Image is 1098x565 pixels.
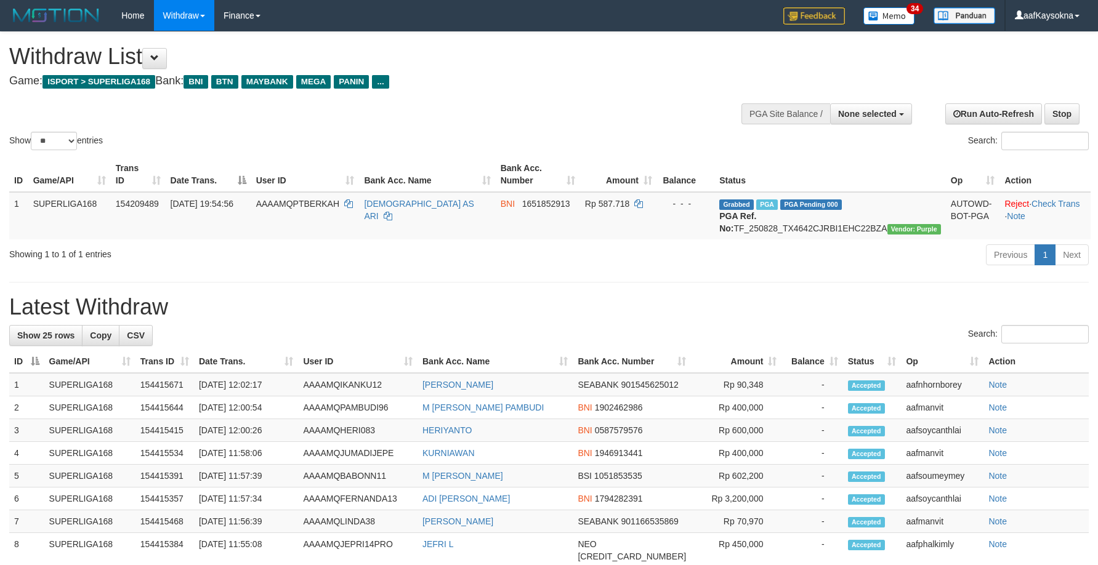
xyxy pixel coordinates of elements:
[945,103,1042,124] a: Run Auto-Refresh
[119,325,153,346] a: CSV
[334,75,369,89] span: PANIN
[1044,103,1080,124] a: Stop
[9,132,103,150] label: Show entries
[194,350,298,373] th: Date Trans.: activate to sort column ascending
[756,199,778,210] span: Marked by aafchhiseyha
[298,419,418,442] td: AAAAMQHERI083
[691,465,781,487] td: Rp 602,200
[372,75,389,89] span: ...
[135,442,194,465] td: 154415534
[298,442,418,465] td: AAAAMQJUMADIJEPE
[241,75,293,89] span: MAYBANK
[988,539,1007,549] a: Note
[44,419,135,442] td: SUPERLIGA168
[848,403,885,414] span: Accepted
[578,471,592,481] span: BSI
[578,494,592,503] span: BNI
[691,419,781,442] td: Rp 600,000
[194,419,298,442] td: [DATE] 12:00:26
[44,350,135,373] th: Game/API: activate to sort column ascending
[838,109,897,119] span: None selected
[848,426,885,436] span: Accepted
[9,325,83,346] a: Show 25 rows
[783,7,845,25] img: Feedback.jpg
[44,396,135,419] td: SUPERLIGA168
[194,465,298,487] td: [DATE] 11:57:39
[986,244,1035,265] a: Previous
[578,551,686,561] span: Copy 5859459254537433 to clipboard
[256,199,339,209] span: AAAAMQPTBERKAH
[901,350,983,373] th: Op: activate to sort column ascending
[988,403,1007,412] a: Note
[44,465,135,487] td: SUPERLIGA168
[31,132,77,150] select: Showentries
[422,448,475,458] a: KURNIAWAN
[166,157,251,192] th: Date Trans.: activate to sort column descending
[691,487,781,510] td: Rp 3,200,000
[901,396,983,419] td: aafmanvit
[111,157,166,192] th: Trans ID: activate to sort column ascending
[988,516,1007,526] a: Note
[662,198,709,210] div: - - -
[194,510,298,533] td: [DATE] 11:56:39
[691,373,781,396] td: Rp 90,348
[983,350,1089,373] th: Action
[44,487,135,510] td: SUPERLIGA168
[621,380,678,390] span: Copy 901545625012 to clipboard
[44,510,135,533] td: SUPERLIGA168
[719,199,754,210] span: Grabbed
[691,396,781,419] td: Rp 400,000
[28,157,111,192] th: Game/API: activate to sort column ascending
[691,510,781,533] td: Rp 70,970
[422,471,503,481] a: M [PERSON_NAME]
[714,157,946,192] th: Status
[422,539,454,549] a: JEFRI L
[934,7,995,24] img: panduan.png
[741,103,830,124] div: PGA Site Balance /
[781,465,842,487] td: -
[781,419,842,442] td: -
[1007,211,1025,221] a: Note
[422,516,493,526] a: [PERSON_NAME]
[9,192,28,239] td: 1
[44,442,135,465] td: SUPERLIGA168
[901,442,983,465] td: aafmanvit
[9,396,44,419] td: 2
[211,75,238,89] span: BTN
[901,419,983,442] td: aafsoycanthlai
[364,199,474,221] a: [DEMOGRAPHIC_DATA] AS ARI
[28,192,111,239] td: SUPERLIGA168
[848,540,885,550] span: Accepted
[359,157,495,192] th: Bank Acc. Name: activate to sort column ascending
[135,350,194,373] th: Trans ID: activate to sort column ascending
[781,442,842,465] td: -
[578,516,618,526] span: SEABANK
[1035,244,1056,265] a: 1
[194,396,298,419] td: [DATE] 12:00:54
[714,192,946,239] td: TF_250828_TX4642CJRBI1EHC22BZA
[578,448,592,458] span: BNI
[946,157,1000,192] th: Op: activate to sort column ascending
[848,471,885,482] span: Accepted
[184,75,208,89] span: BNI
[595,403,643,412] span: Copy 1902462986 to clipboard
[781,396,842,419] td: -
[988,448,1007,458] a: Note
[901,465,983,487] td: aafsoumeymey
[296,75,331,89] span: MEGA
[848,517,885,527] span: Accepted
[9,6,103,25] img: MOTION_logo.png
[251,157,360,192] th: User ID: activate to sort column ascending
[194,442,298,465] td: [DATE] 11:58:06
[578,425,592,435] span: BNI
[848,494,885,505] span: Accepted
[418,350,573,373] th: Bank Acc. Name: activate to sort column ascending
[9,419,44,442] td: 3
[901,373,983,396] td: aafnhornborey
[585,199,629,209] span: Rp 587.718
[573,350,691,373] th: Bank Acc. Number: activate to sort column ascending
[1031,199,1080,209] a: Check Trans
[127,331,145,340] span: CSV
[691,442,781,465] td: Rp 400,000
[1055,244,1089,265] a: Next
